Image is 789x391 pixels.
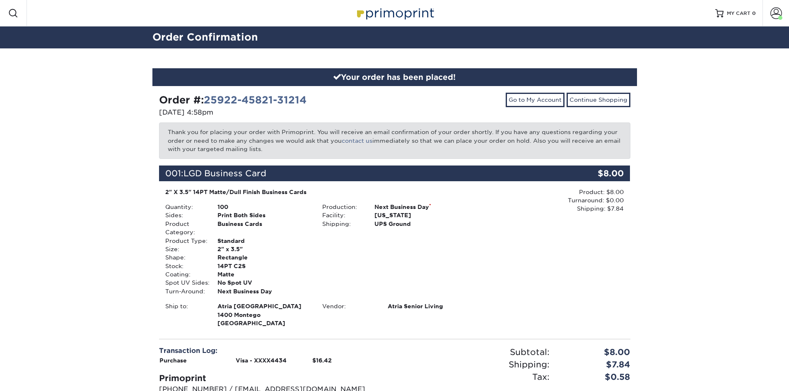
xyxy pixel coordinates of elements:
div: Business Cards [211,220,316,237]
a: contact us [342,137,372,144]
span: MY CART [727,10,750,17]
div: No Spot UV [211,278,316,287]
strong: Visa - XXXX4434 [236,357,287,364]
div: Atria Senior Living [381,302,473,310]
div: Ship to: [159,302,211,327]
span: 0 [752,10,756,16]
div: 001: [159,166,552,181]
strong: $16.42 [312,357,332,364]
div: Product Type: [159,237,211,245]
div: Stock: [159,262,211,270]
div: Next Business Day [211,287,316,295]
div: Coating: [159,270,211,278]
div: Size: [159,245,211,253]
strong: [GEOGRAPHIC_DATA] [217,302,310,326]
h2: Order Confirmation [146,30,643,45]
div: UPS Ground [368,220,473,228]
div: Rectangle [211,253,316,261]
div: Shipping: [395,358,556,371]
div: Facility: [316,211,368,219]
div: Next Business Day [368,203,473,211]
span: 1400 Montego [217,311,310,319]
div: Product: $8.00 Turnaround: $0.00 Shipping: $7.84 [473,188,624,213]
div: Shape: [159,253,211,261]
span: Atria [GEOGRAPHIC_DATA] [217,302,310,310]
div: 14PT C2S [211,262,316,270]
div: 2" X 3.5" 14PT Matte/Dull Finish Business Cards [165,188,467,196]
div: Turn-Around: [159,287,211,295]
a: Continue Shopping [567,93,630,107]
div: 100 [211,203,316,211]
div: $8.00 [556,346,637,358]
div: Vendor: [316,302,381,310]
div: Product Category: [159,220,211,237]
span: LGD Business Card [183,168,266,178]
p: [DATE] 4:58pm [159,108,388,118]
strong: Order #: [159,94,306,106]
div: [US_STATE] [368,211,473,219]
div: $7.84 [556,358,637,371]
p: Thank you for placing your order with Primoprint. You will receive an email confirmation of your ... [159,122,630,158]
a: 25922-45821-31214 [204,94,306,106]
a: Go to My Account [506,93,565,107]
strong: Purchase [159,357,187,364]
div: Production: [316,203,368,211]
div: Tax: [395,371,556,383]
img: Primoprint [353,4,436,22]
div: Transaction Log: [159,346,388,356]
div: $8.00 [552,166,630,181]
div: Shipping: [316,220,368,228]
div: Primoprint [159,372,388,384]
div: $0.58 [556,371,637,383]
div: Subtotal: [395,346,556,358]
div: Your order has been placed! [152,68,637,86]
div: 2" x 3.5" [211,245,316,253]
div: Standard [211,237,316,245]
div: Print Both Sides [211,211,316,219]
div: Sides: [159,211,211,219]
div: Matte [211,270,316,278]
div: Spot UV Sides: [159,278,211,287]
div: Quantity: [159,203,211,211]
